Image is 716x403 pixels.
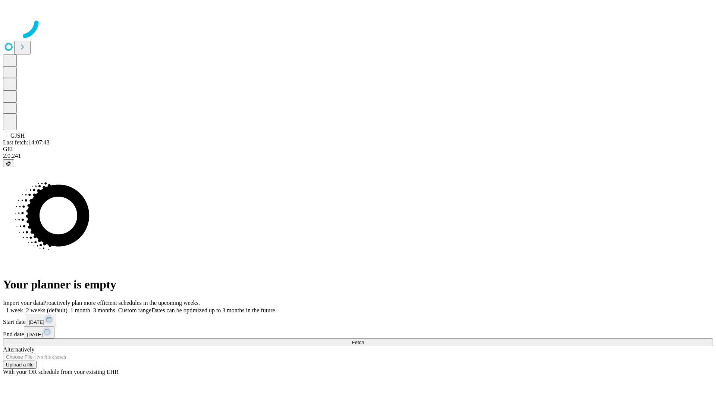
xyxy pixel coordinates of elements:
[352,340,364,345] span: Fetch
[3,361,37,369] button: Upload a file
[3,159,14,167] button: @
[6,307,23,313] span: 1 week
[70,307,90,313] span: 1 month
[3,146,713,153] div: GEI
[10,132,25,139] span: GJSH
[3,314,713,326] div: Start date
[3,326,713,338] div: End date
[43,300,200,306] span: Proactively plan more efficient schedules in the upcoming weeks.
[3,338,713,346] button: Fetch
[26,314,56,326] button: [DATE]
[3,153,713,159] div: 2.0.241
[24,326,54,338] button: [DATE]
[3,278,713,291] h1: Your planner is empty
[6,160,11,166] span: @
[3,369,119,375] span: With your OR schedule from your existing EHR
[118,307,151,313] span: Custom range
[26,307,67,313] span: 2 weeks (default)
[3,300,43,306] span: Import your data
[3,346,34,353] span: Alternatively
[27,332,43,337] span: [DATE]
[151,307,276,313] span: Dates can be optimized up to 3 months in the future.
[3,139,50,146] span: Last fetch: 14:07:43
[93,307,115,313] span: 3 months
[29,319,44,325] span: [DATE]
